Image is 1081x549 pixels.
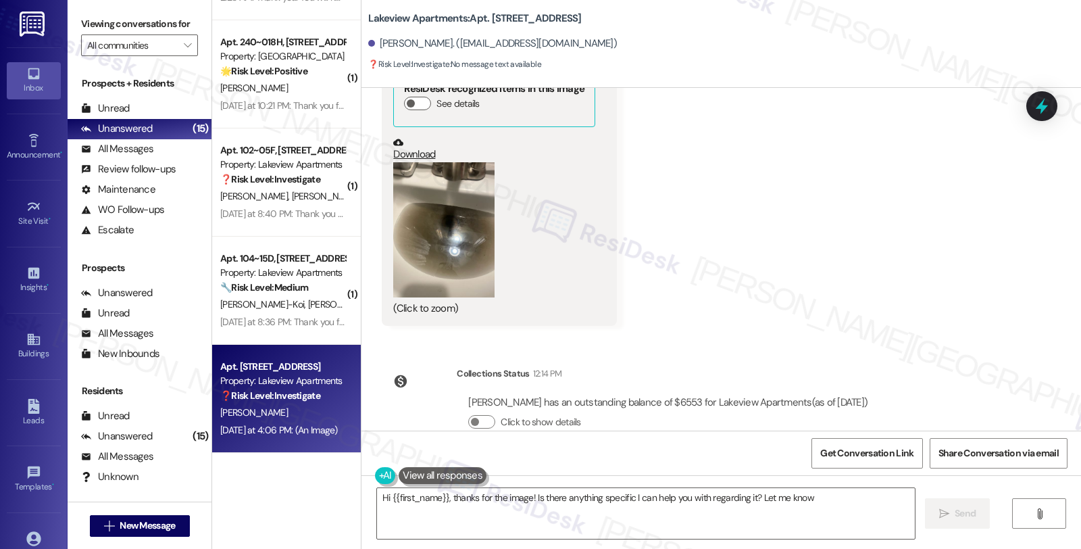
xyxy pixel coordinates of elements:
[530,366,562,381] div: 12:14 PM
[220,316,1049,328] div: [DATE] at 8:36 PM: Thank you for your message. Our offices are currently closed, but we will cont...
[220,389,320,402] strong: ❓ Risk Level: Investigate
[393,137,595,161] a: Download
[81,122,153,136] div: Unanswered
[87,34,176,56] input: All communities
[81,183,155,197] div: Maintenance
[120,519,175,533] span: New Message
[68,384,211,398] div: Residents
[220,252,345,266] div: Apt. 104~15D, [STREET_ADDRESS]
[501,415,580,429] label: Click to show details
[368,11,581,26] b: Lakeview Apartments: Apt. [STREET_ADDRESS]
[220,281,308,293] strong: 🔧 Risk Level: Medium
[81,470,139,484] div: Unknown
[220,99,1049,112] div: [DATE] at 10:21 PM: Thank you for your message. Our offices are currently closed, but we will con...
[811,438,922,469] button: Get Conversation Link
[220,406,288,419] span: [PERSON_NAME]
[220,173,320,185] strong: ❓ Risk Level: Investigate
[393,162,495,297] button: Zoom image
[81,327,153,341] div: All Messages
[7,62,61,99] a: Inbox
[457,366,529,381] div: Collections Status
[52,480,54,490] span: •
[90,515,190,537] button: New Message
[220,158,345,172] div: Property: Lakeview Apartments
[368,57,541,72] span: : No message text available
[81,450,153,464] div: All Messages
[68,76,211,91] div: Prospects + Residents
[220,266,345,280] div: Property: Lakeview Apartments
[7,395,61,431] a: Leads
[81,203,164,217] div: WO Follow-ups
[47,281,49,290] span: •
[81,223,134,237] div: Escalate
[60,148,62,158] span: •
[368,37,617,51] div: [PERSON_NAME]. ([EMAIL_ADDRESS][DOMAIN_NAME])
[7,195,61,232] a: Site Visit •
[7,328,61,364] a: Buildings
[7,461,61,498] a: Templates •
[20,11,47,37] img: ResiDesk Logo
[220,374,345,388] div: Property: Lakeview Apartments
[220,360,345,374] div: Apt. [STREET_ADDRESS]
[955,506,976,521] span: Send
[81,162,176,176] div: Review follow-ups
[81,306,130,320] div: Unread
[930,438,1067,469] button: Share Conversation via email
[308,298,396,310] span: [PERSON_NAME]-Koi
[292,190,359,202] span: [PERSON_NAME]
[189,118,211,139] div: (15)
[220,424,338,436] div: [DATE] at 4:06 PM: (An Image)
[81,347,159,361] div: New Inbounds
[368,59,449,70] strong: ❓ Risk Level: Investigate
[220,190,292,202] span: [PERSON_NAME]
[81,101,130,116] div: Unread
[81,409,130,423] div: Unread
[938,446,1059,460] span: Share Conversation via email
[81,14,198,34] label: Viewing conversations for
[220,298,308,310] span: [PERSON_NAME]-Koi
[220,65,307,77] strong: 🌟 Risk Level: Positive
[925,498,990,529] button: Send
[939,508,949,519] i: 
[436,97,479,111] label: See details
[1034,508,1045,519] i: 
[81,429,153,444] div: Unanswered
[81,286,153,300] div: Unanswered
[220,143,345,158] div: Apt. 102~05F, [STREET_ADDRESS]
[220,35,345,49] div: Apt. 240~018H, [STREET_ADDRESS]
[189,426,211,447] div: (15)
[393,302,595,316] div: (Click to zoom)
[820,446,913,460] span: Get Conversation Link
[468,396,868,410] div: [PERSON_NAME] has an outstanding balance of $6553 for Lakeview Apartments (as of [DATE])
[7,262,61,298] a: Insights •
[220,208,1051,220] div: [DATE] at 8:40 PM: Thank you for your message. Our offices are currently closed, but we will cont...
[377,488,915,539] textarea: Hi {{first_name}}, thanks for the image! Is there anything specific I can help you with regarding...
[184,40,191,51] i: 
[49,214,51,224] span: •
[220,49,345,64] div: Property: [GEOGRAPHIC_DATA]
[81,142,153,156] div: All Messages
[68,261,211,275] div: Prospects
[104,521,114,531] i: 
[404,82,584,95] b: ResiDesk recognized items in this image
[220,82,288,94] span: [PERSON_NAME]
